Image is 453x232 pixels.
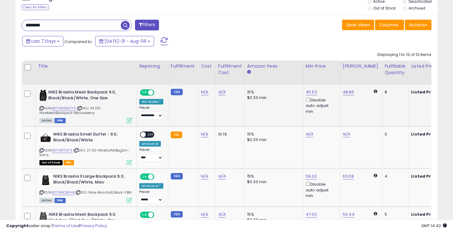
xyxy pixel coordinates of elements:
div: 8 [385,89,404,95]
a: N/A [218,173,226,179]
div: ASIN: [39,89,132,122]
b: Listed Price: [411,89,439,95]
a: 59.00 [306,173,317,179]
small: FBM [171,89,183,95]
span: All listings currently available for purchase on Amazon [39,118,54,123]
div: 15% [247,132,298,137]
div: Disable auto adjust min [306,181,335,199]
a: Terms of Use [53,223,79,229]
button: Actions [405,20,431,30]
a: N/A [343,131,350,137]
button: Last 7 Days [22,36,63,46]
div: 15% [247,212,298,217]
b: NIKE Brasilia Small Duffel - 9.0, Black/Black/White [53,132,128,144]
span: ON [141,90,148,95]
div: $0.30 min [247,179,298,185]
div: ASIN: [39,132,132,164]
div: 15% [247,89,298,95]
div: [PERSON_NAME] [343,63,379,69]
b: Listed Price: [411,211,439,217]
span: | SKU: 27.30-NikeDuffelBagSm-Kohls [39,148,129,157]
div: $0.30 min [247,95,298,100]
span: All listings currently available for purchase on Amazon [39,198,54,203]
a: N/A [201,131,208,137]
div: Preset: [139,106,163,120]
b: NIKE Brasilia Mesh Backpack 9.0, Black/Black/White, One Size [48,89,123,102]
div: Repricing [139,63,165,69]
span: ON [141,174,148,179]
span: Compared to: [64,39,93,45]
span: FBM [55,198,66,203]
label: Out of Stock [373,6,396,11]
button: Save View [342,20,374,30]
div: Win BuyBox * [139,99,163,104]
div: Fulfillable Quantity [385,63,406,76]
div: Disable auto adjust min [306,96,335,114]
span: ON [141,212,148,218]
a: Privacy Policy [80,223,107,229]
a: B07KR17QY5 [52,148,72,153]
div: Displaying 1 to 12 of 12 items [377,52,431,58]
a: 45.50 [306,89,317,95]
img: 41KEnSyNGvL._SL40_.jpg [39,174,52,186]
span: OFF [153,174,163,179]
a: N/A [306,131,313,137]
div: Amazon AI [139,141,161,147]
a: N/A [201,173,208,179]
a: N/A [201,89,208,95]
a: N/A [218,89,226,95]
label: Archived [409,6,425,11]
a: 48.85 [343,89,354,95]
img: 41iCbQbXgDL._SL40_.jpg [39,89,47,102]
strong: Copyright [6,223,29,229]
button: [DATE]-31 - Aug-06 [95,36,154,46]
span: Columns [379,22,398,28]
div: 10.19 [218,132,240,137]
div: Preset: [139,148,163,162]
img: 51HvUws+-RL._SL40_.jpg [39,212,47,224]
div: Cost [201,63,213,69]
div: Fulfillment [171,63,196,69]
div: seller snap | | [6,223,107,229]
button: Columns [375,20,404,30]
b: NIKE Brasilia XLarge Backpack 9.0, Black/Black/White, Misc [53,174,128,187]
b: Listed Price: [411,131,439,137]
button: Filters [135,20,159,30]
span: [DATE]-31 - Aug-06 [104,38,146,44]
small: FBM [171,173,183,179]
div: $0.30 min [247,137,298,143]
div: Title [38,63,134,69]
b: Listed Price: [411,173,439,179]
span: OFF [153,90,163,95]
div: Preset: [139,190,163,204]
a: N/A [201,211,208,218]
div: 0 [385,132,404,137]
div: 5 [385,212,404,217]
a: 50.44 [343,211,354,218]
a: 47.00 [306,211,317,218]
span: OFF [146,132,156,137]
span: | SKU: Nike-BrasiliaXLBlack-FBM [75,190,132,195]
small: FBA [171,132,182,138]
div: Clear All Filters [22,4,49,10]
div: 15% [247,174,298,179]
a: B07KM9MVY5 [52,106,76,111]
a: N/A [218,211,226,218]
small: Amazon Fees. [247,69,251,75]
span: Last 7 Days [31,38,56,44]
a: B07KMCBFHB [52,190,74,195]
span: 2025-08-15 14:42 GMT [421,223,447,229]
div: 4 [385,174,404,179]
b: NIKE Brasilia Mesh Backpack 9.0, Flint Grey/Flint Grey/White, One Size [49,212,124,230]
div: Amazon AI * [139,183,163,189]
span: All listings that are currently out of stock and unavailable for purchase on Amazon [39,160,63,165]
div: Min Price [306,63,337,69]
img: 41hZ0c48EKL._SL40_.jpg [39,132,52,144]
a: 63.08 [343,173,354,179]
span: FBA [63,160,74,165]
div: Amazon Fees [247,63,300,69]
span: FBM [55,118,66,123]
span: | SKU: 34.09-NikeMeshBackpack-BlkAcademy [39,106,102,115]
small: FBM [171,211,183,218]
div: Fulfillment Cost [218,63,242,76]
